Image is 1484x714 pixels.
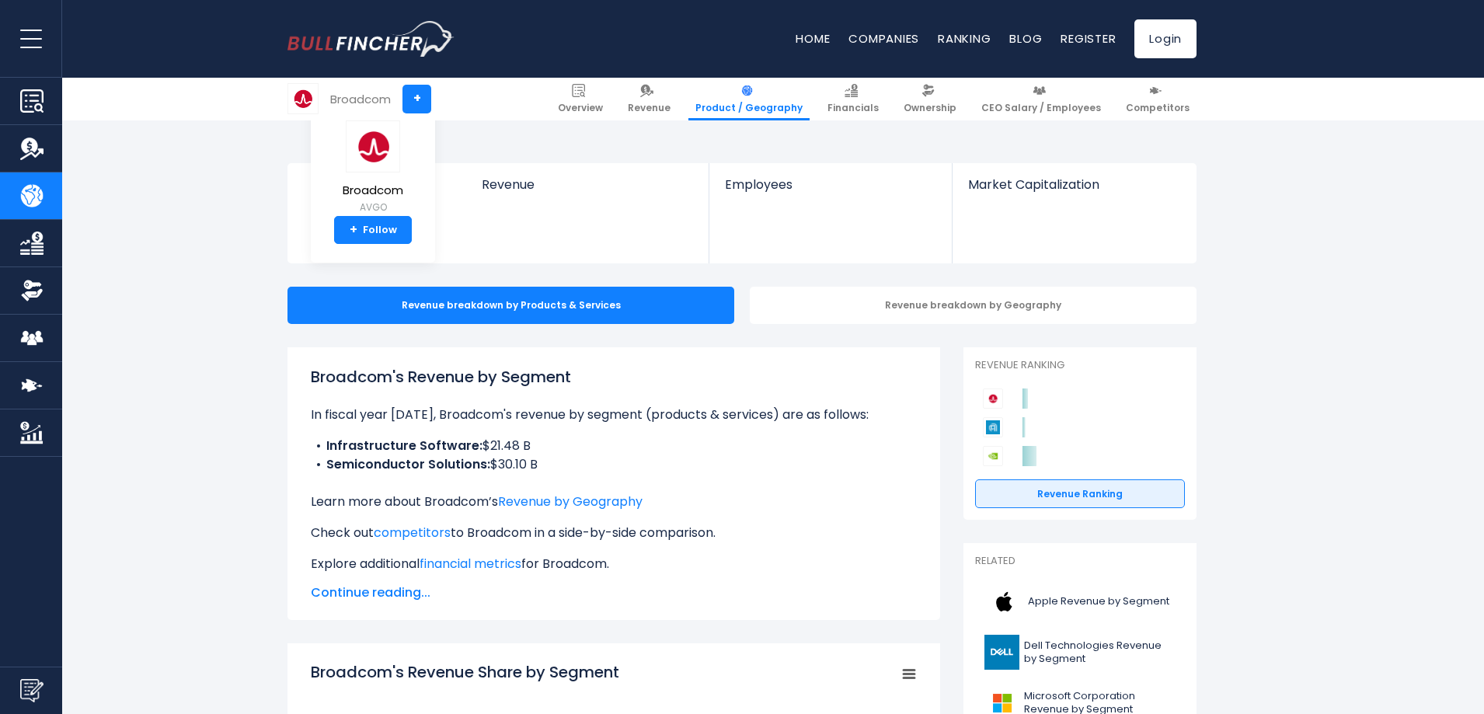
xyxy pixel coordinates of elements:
a: financial metrics [420,555,521,573]
a: Home [796,30,830,47]
a: Apple Revenue by Segment [975,580,1185,623]
a: Go to homepage [287,21,455,57]
img: Ownership [20,279,44,302]
img: AVGO logo [288,84,318,113]
a: Product / Geography [688,78,810,120]
a: Broadcom AVGO [342,120,404,217]
span: Market Capitalization [968,177,1179,192]
p: Learn more about Broadcom’s [311,493,917,511]
img: Broadcom competitors logo [983,388,1003,409]
p: Related [975,555,1185,568]
span: Apple Revenue by Segment [1028,595,1169,608]
span: Overview [558,102,603,114]
a: Dell Technologies Revenue by Segment [975,631,1185,674]
img: DELL logo [984,635,1019,670]
p: Explore additional for Broadcom. [311,555,917,573]
a: +Follow [334,216,412,244]
span: Ownership [904,102,956,114]
a: competitors [374,524,451,542]
tspan: Broadcom's Revenue Share by Segment [311,661,619,683]
span: Product / Geography [695,102,803,114]
li: $21.48 B [311,437,917,455]
a: Ranking [938,30,991,47]
a: Blog [1009,30,1042,47]
span: Revenue [482,177,694,192]
a: Overview [551,78,610,120]
a: Login [1134,19,1197,58]
p: In fiscal year [DATE], Broadcom's revenue by segment (products & services) are as follows: [311,406,917,424]
img: AAPL logo [984,584,1023,619]
img: Applied Materials competitors logo [983,417,1003,437]
p: Revenue Ranking [975,359,1185,372]
span: Broadcom [343,184,403,197]
span: Dell Technologies Revenue by Segment [1024,639,1176,666]
span: Revenue [628,102,671,114]
img: AVGO logo [346,120,400,172]
a: Revenue [621,78,678,120]
a: Competitors [1119,78,1197,120]
img: bullfincher logo [287,21,455,57]
p: Check out to Broadcom in a side-by-side comparison. [311,524,917,542]
strong: + [350,223,357,237]
div: Revenue breakdown by Geography [750,287,1197,324]
div: Revenue breakdown by Products & Services [287,287,734,324]
a: CEO Salary / Employees [974,78,1108,120]
a: Companies [848,30,919,47]
span: CEO Salary / Employees [981,102,1101,114]
img: NVIDIA Corporation competitors logo [983,446,1003,466]
a: Ownership [897,78,963,120]
a: Register [1061,30,1116,47]
div: Broadcom [330,90,391,108]
span: Competitors [1126,102,1190,114]
span: Continue reading... [311,583,917,602]
a: Employees [709,163,951,218]
b: Semiconductor Solutions: [326,455,490,473]
span: Financials [827,102,879,114]
small: AVGO [343,200,403,214]
li: $30.10 B [311,455,917,474]
b: Infrastructure Software: [326,437,482,455]
span: Employees [725,177,935,192]
a: Revenue by Geography [498,493,643,510]
a: Revenue [466,163,709,218]
a: Revenue Ranking [975,479,1185,509]
a: Market Capitalization [953,163,1195,218]
h1: Broadcom's Revenue by Segment [311,365,917,388]
a: + [402,85,431,113]
a: Financials [820,78,886,120]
